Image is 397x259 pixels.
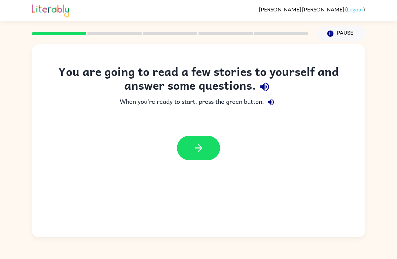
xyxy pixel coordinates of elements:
div: When you're ready to start, press the green button. [45,95,352,109]
div: ( ) [259,6,365,12]
button: Pause [316,26,365,41]
img: Literably [32,3,69,17]
span: [PERSON_NAME] [PERSON_NAME] [259,6,345,12]
a: Logout [347,6,363,12]
div: You are going to read a few stories to yourself and answer some questions. [45,64,352,95]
